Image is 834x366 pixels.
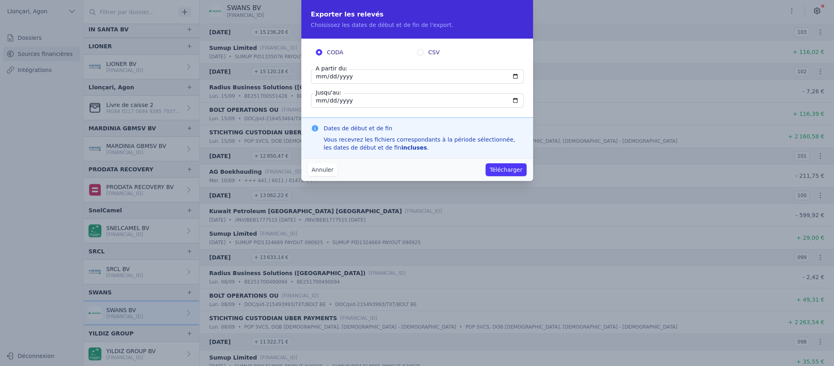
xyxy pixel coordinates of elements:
[308,163,338,176] button: Annuler
[486,163,526,176] button: Télécharger
[311,10,523,19] h2: Exporter les relevés
[401,144,427,151] strong: incluses
[324,124,523,132] h3: Dates de début et de fin
[316,49,322,56] input: CODA
[316,48,417,56] label: CODA
[314,64,349,72] label: A partir du:
[417,48,519,56] label: CSV
[417,49,424,56] input: CSV
[428,48,440,56] span: CSV
[327,48,344,56] span: CODA
[311,21,523,29] p: Choisissez les dates de début et de fin de l'export.
[324,136,523,152] div: Vous recevrez les fichiers correspondants à la période sélectionnée, les dates de début et de fin .
[314,88,343,97] label: Jusqu'au:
